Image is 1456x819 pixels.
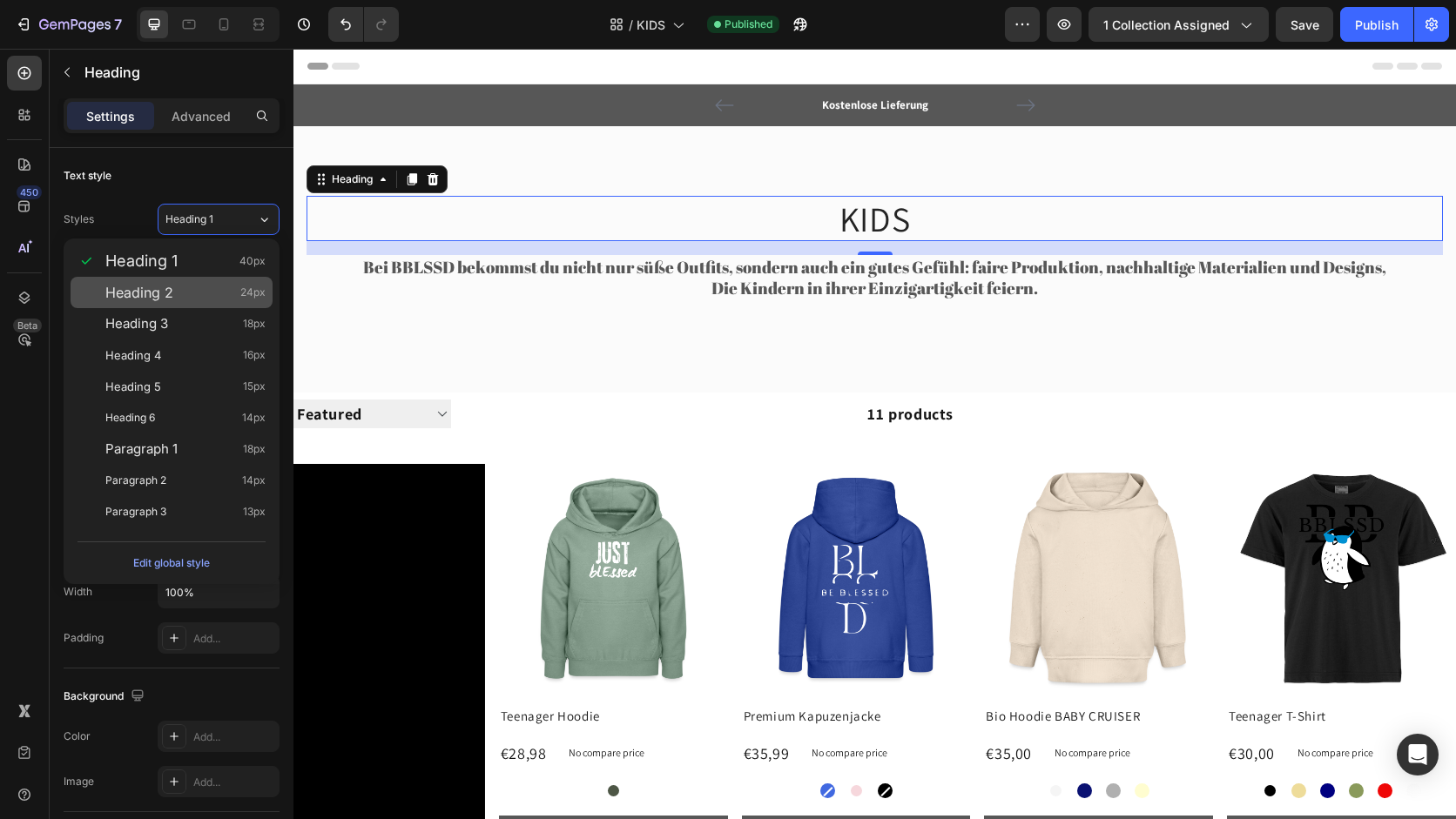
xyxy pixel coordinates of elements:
h2: Teenager T-Shirt [934,657,1163,678]
span: Heading 6 [105,409,155,426]
span: Save [1291,17,1319,32]
span: 13px [243,503,266,520]
button: 7 [7,7,130,42]
button: Add to cart [448,767,677,809]
button: Add to cart [206,767,435,809]
button: Edit global style [78,549,266,577]
img: Teenager T-Shirt - Schwarz [934,415,1163,644]
p: No compare price [518,699,594,709]
p: No compare price [1004,699,1080,709]
span: Paragraph 2 [105,472,166,489]
span: 1 collection assigned [1103,16,1230,34]
div: Open Intercom Messenger [1397,734,1439,775]
iframe: Design area [293,49,1456,819]
a: Teenager T-Shirt [934,415,1163,644]
span: 18px [243,315,266,332]
p: 7 [114,14,122,35]
span: Paragraph 1 [105,440,178,458]
div: €35,00 [691,692,740,717]
h2: Bio Hoodie BABY CRUISER [691,657,920,678]
div: Add... [193,729,275,745]
div: Image [64,774,94,789]
button: Add to cart [934,767,1163,809]
button: Heading 1 [158,204,280,235]
button: Publish [1340,7,1413,42]
span: 18px [243,440,266,458]
p: Advanced [172,107,231,125]
h2: Premium Kapuzenjacke [448,657,677,678]
span: 14px [242,472,266,489]
a: Bio Hoodie BABY CRUISER [691,415,920,644]
span: / [629,16,633,34]
img: Bio Hoodie BABY CRUISER - Weißgrau [691,415,920,644]
button: 1 collection assigned [1089,7,1269,42]
div: 450 [17,185,42,199]
div: Beta [13,319,42,332]
div: Styles [64,211,94,227]
div: Color [64,728,91,744]
span: KIDS [637,16,665,34]
img: Premium Kapuzenjacke - Royalblau [448,415,677,644]
span: Heading 1 [105,252,178,270]
div: €35,99 [448,692,498,717]
p: Heading [84,62,273,83]
p: No compare price [761,699,837,709]
div: Width [64,584,92,600]
div: Padding [64,630,104,646]
div: Add... [193,775,275,790]
div: €30,00 [934,692,983,717]
span: 40px [239,252,266,270]
div: Edit global style [133,553,210,574]
span: Heading 1 [165,211,213,227]
span: 24px [240,284,266,301]
span: 16px [243,346,266,364]
button: Save [1276,7,1333,42]
div: Background [64,685,148,708]
p: Settings [86,107,135,125]
div: Publish [1355,16,1399,34]
span: Heading 3 [105,315,168,332]
span: Published [725,17,772,32]
span: Heading 5 [105,378,161,395]
span: 15px [243,378,266,395]
input: Auto [158,576,279,608]
div: Add... [193,631,275,647]
button: Add to cart [691,767,920,809]
span: Paragraph 3 [105,503,166,520]
span: Heading 4 [105,346,161,364]
span: Heading 2 [105,284,173,301]
span: 14px [242,409,266,426]
div: Undo/Redo [328,7,399,42]
a: Premium Kapuzenjacke [448,415,677,644]
div: Text style [64,168,111,184]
